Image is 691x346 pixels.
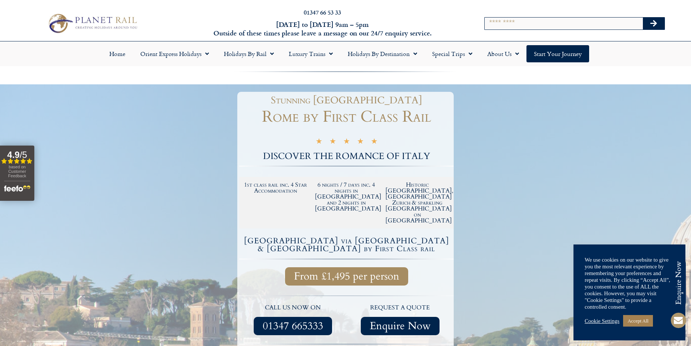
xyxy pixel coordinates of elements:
[240,237,453,253] h4: [GEOGRAPHIC_DATA] via [GEOGRAPHIC_DATA] & [GEOGRAPHIC_DATA] by First Class rail
[45,12,140,35] img: Planet Rail Train Holidays Logo
[216,45,281,62] a: Holidays by Rail
[385,182,449,224] h2: Historic [GEOGRAPHIC_DATA], [GEOGRAPHIC_DATA] Zurich & sparkling [GEOGRAPHIC_DATA] on [GEOGRAPHIC...
[623,315,653,327] a: Accept All
[239,109,454,125] h1: Rome by First Class Rail
[316,137,378,147] div: 5/5
[4,45,687,62] nav: Menu
[357,138,364,147] i: ★
[371,138,378,147] i: ★
[316,138,322,147] i: ★
[340,45,425,62] a: Holidays by Destination
[643,18,665,29] button: Search
[133,45,216,62] a: Orient Express Holidays
[263,321,323,331] span: 01347 665333
[243,303,343,313] p: call us now on
[370,321,431,331] span: Enquire Now
[244,182,307,194] h2: 1st class rail inc. 4 Star Accommodation
[285,267,408,286] a: From £1,495 per person
[480,45,526,62] a: About Us
[343,138,350,147] i: ★
[329,138,336,147] i: ★
[585,256,674,310] div: We use cookies on our website to give you the most relevant experience by remembering your prefer...
[294,272,399,281] span: From £1,495 per person
[315,182,378,212] h2: 6 nights / 7 days inc. 4 nights in [GEOGRAPHIC_DATA] and 2 nights in [GEOGRAPHIC_DATA]
[102,45,133,62] a: Home
[425,45,480,62] a: Special Trips
[243,96,450,105] h1: Stunning [GEOGRAPHIC_DATA]
[186,20,459,38] h6: [DATE] to [DATE] 9am – 5pm Outside of these times please leave a message on our 24/7 enquiry serv...
[239,152,454,161] h2: DISCOVER THE ROMANCE OF ITALY
[350,303,450,313] p: request a quote
[254,317,332,335] a: 01347 665333
[304,8,341,16] a: 01347 66 53 33
[281,45,340,62] a: Luxury Trains
[585,318,619,324] a: Cookie Settings
[526,45,589,62] a: Start your Journey
[361,317,440,335] a: Enquire Now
